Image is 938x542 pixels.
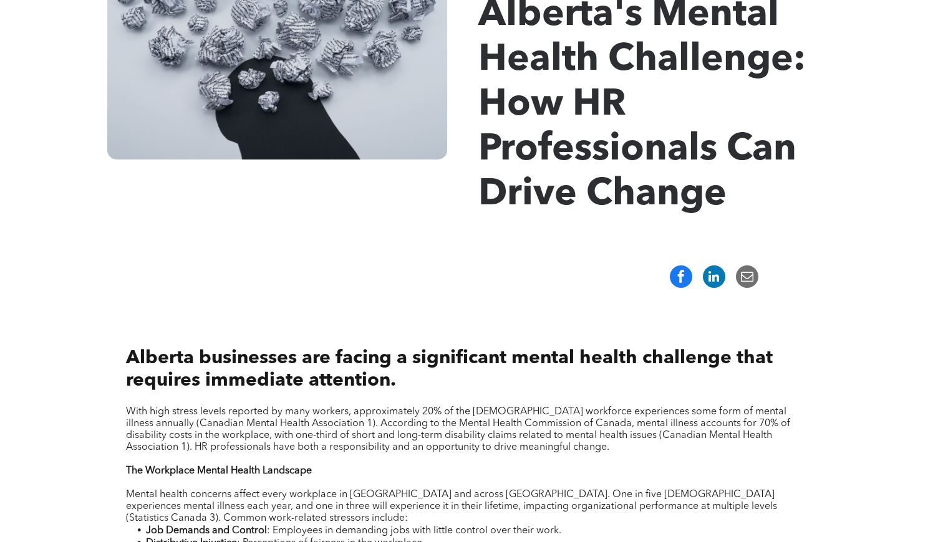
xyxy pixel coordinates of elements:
[126,466,312,476] strong: The Workplace Mental Health Landscape
[146,526,267,536] strong: Job Demands and Control
[126,490,777,523] span: Mental health concerns affect every workplace in [GEOGRAPHIC_DATA] and across [GEOGRAPHIC_DATA]. ...
[267,526,561,536] span: : Employees in demanding jobs with little control over their work.
[126,407,790,452] span: With high stress levels reported by many workers, approximately 20% of the [DEMOGRAPHIC_DATA] wor...
[126,349,773,390] span: Alberta businesses are facing a significant mental health challenge that requires immediate atten...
